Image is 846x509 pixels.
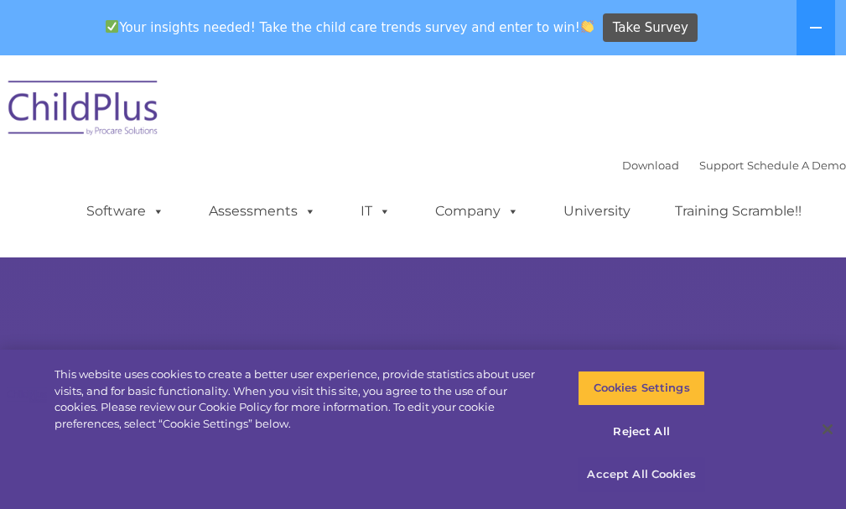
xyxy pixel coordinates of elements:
[99,11,601,44] span: Your insights needed! Take the child care trends survey and enter to win!
[622,158,846,172] font: |
[747,158,846,172] a: Schedule A Demo
[192,195,333,228] a: Assessments
[70,195,181,228] a: Software
[54,366,553,432] div: This website uses cookies to create a better user experience, provide statistics about user visit...
[603,13,698,43] a: Take Survey
[581,20,594,33] img: 👏
[809,411,846,448] button: Close
[578,371,704,406] button: Cookies Settings
[578,414,704,449] button: Reject All
[699,158,744,172] a: Support
[658,195,818,228] a: Training Scramble!!
[622,158,679,172] a: Download
[578,457,704,492] button: Accept All Cookies
[106,20,118,33] img: ✅
[344,195,407,228] a: IT
[418,195,536,228] a: Company
[547,195,647,228] a: University
[613,13,688,43] span: Take Survey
